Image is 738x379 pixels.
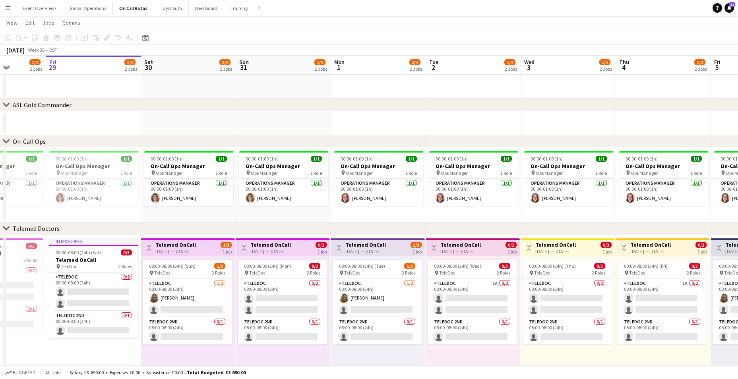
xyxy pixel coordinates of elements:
[13,370,36,375] span: Budgeted
[6,46,25,54] div: [DATE]
[3,17,21,28] a: View
[63,0,113,16] button: Global Operations
[70,369,246,375] div: Salary £3 690.00 + Expenses £0.00 + Subsistence £0.00 =
[44,369,63,375] span: All jobs
[224,0,254,16] button: Training
[43,19,54,26] span: Jobs
[49,47,57,53] div: BST
[16,0,63,16] button: Event Overviews
[724,3,734,13] a: 12
[59,17,83,28] a: Comms
[154,0,189,16] button: Taymouth
[39,17,58,28] a: Jobs
[187,369,246,375] span: Total Budgeted £3 690.00
[729,2,735,7] span: 12
[6,19,17,26] span: View
[189,0,224,16] button: New Board
[62,19,80,26] span: Comms
[22,17,38,28] a: Edit
[26,47,46,53] span: Week 35
[13,224,60,232] div: Telemed Doctors
[113,0,154,16] button: On Call Rotas
[4,368,37,377] button: Budgeted
[13,101,72,109] div: ASL Gold Commander
[13,137,46,145] div: On-Call Ops
[25,19,35,26] span: Edit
